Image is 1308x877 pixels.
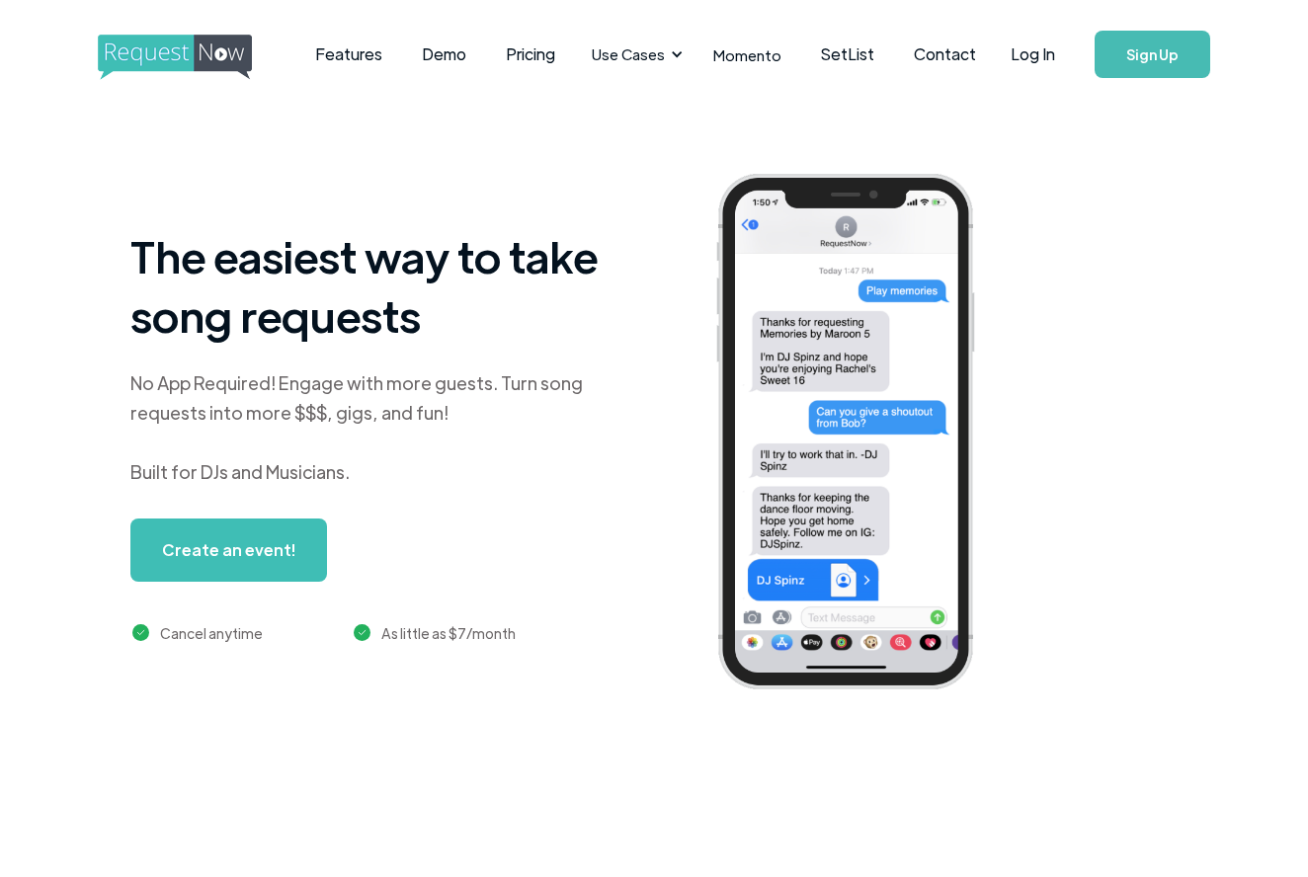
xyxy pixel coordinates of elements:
[402,24,486,85] a: Demo
[130,368,622,487] div: No App Required! Engage with more guests. Turn song requests into more $$$, gigs, and fun! Built ...
[894,24,996,85] a: Contact
[354,624,370,641] img: green checkmark
[694,160,1027,710] img: iphone screenshot
[98,35,288,80] img: requestnow logo
[381,621,516,645] div: As little as $7/month
[580,24,689,85] div: Use Cases
[1095,31,1210,78] a: Sign Up
[991,20,1075,89] a: Log In
[486,24,575,85] a: Pricing
[160,621,263,645] div: Cancel anytime
[130,518,327,582] a: Create an event!
[694,26,801,84] a: Momento
[295,24,402,85] a: Features
[98,35,246,74] a: home
[592,43,665,65] div: Use Cases
[132,624,149,641] img: green checkmark
[801,24,894,85] a: SetList
[130,226,622,345] h1: The easiest way to take song requests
